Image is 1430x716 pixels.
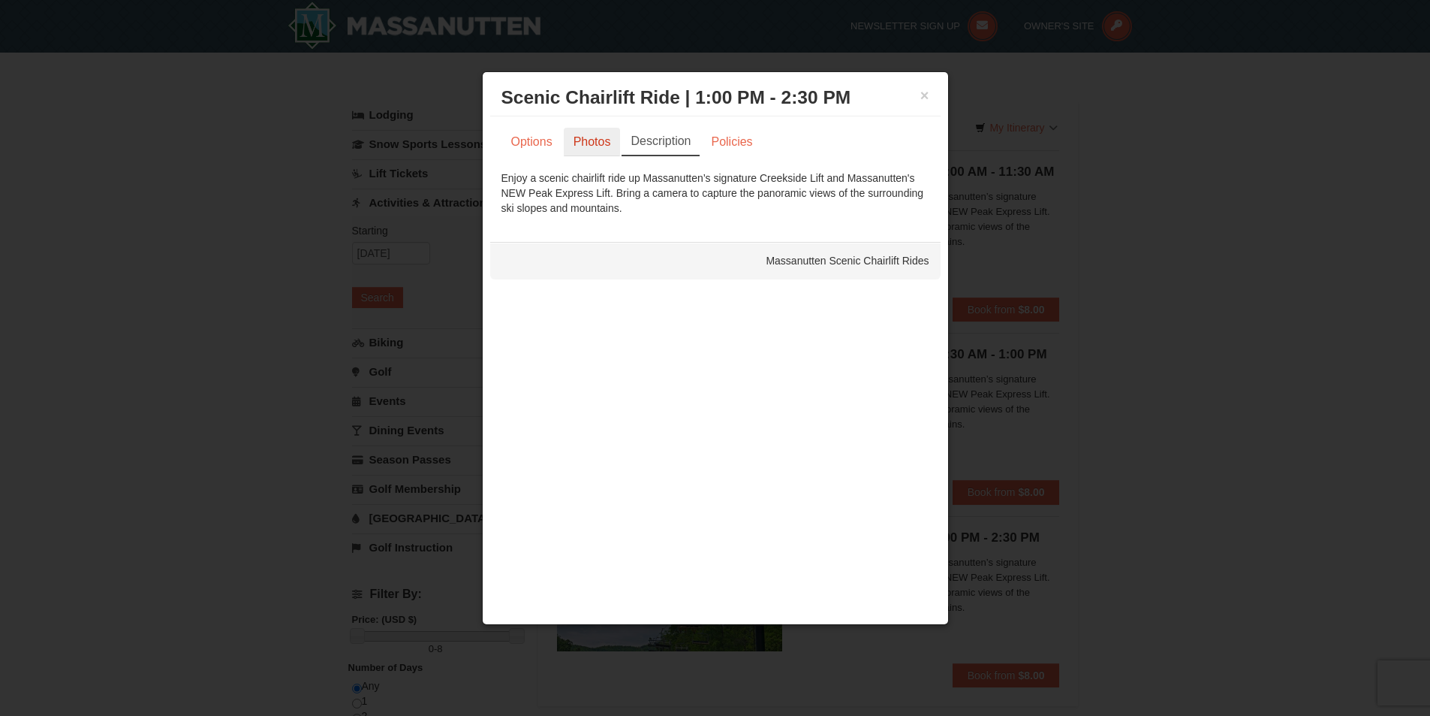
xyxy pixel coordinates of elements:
a: Description [622,128,700,156]
div: Enjoy a scenic chairlift ride up Massanutten’s signature Creekside Lift and Massanutten's NEW Pea... [501,171,929,216]
a: Photos [564,128,621,156]
h3: Scenic Chairlift Ride | 1:00 PM - 2:30 PM [501,86,929,109]
a: Options [501,128,562,156]
button: × [920,88,929,103]
a: Policies [701,128,762,156]
div: Massanutten Scenic Chairlift Rides [490,242,941,279]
